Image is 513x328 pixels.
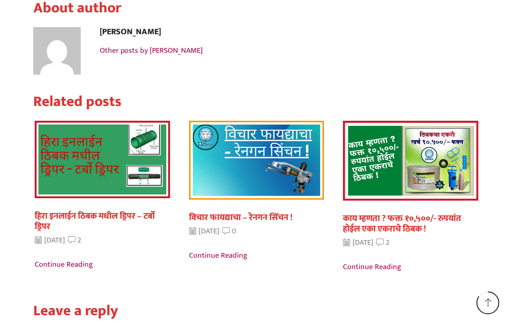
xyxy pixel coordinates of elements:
span: Continue reading [343,261,401,273]
span: Leave a reply [33,299,118,323]
a: 2 [68,235,81,246]
span: Continue reading [35,259,93,271]
a: Other posts by [PERSON_NAME] [100,45,480,56]
div: 2 / 5 [182,121,332,262]
time: [DATE] [35,235,65,246]
time: [DATE] [189,226,219,237]
a: काय म्हणता ? फक्त १०,५००/- रुपयांत होईल एका एकराचे ठिबक ! [343,211,461,236]
div: 3 / 5 [336,121,485,274]
span: Continue reading [189,250,247,262]
a: विचार फायद्याचा – रेनगन सिंचन ! [189,210,293,225]
a: [PERSON_NAME] [100,25,161,39]
a: हिरा इनलाईन ठिबक मधील ड्रिपर – टर्बो ड्रिपर [35,209,155,234]
span: Related posts [33,89,122,114]
span: 2 [386,236,389,249]
time: [DATE] [343,237,373,248]
span: 0 [232,225,236,237]
span: 2 [77,234,81,246]
div: 1 / 5 [28,121,177,271]
a: Continue reading [35,254,170,271]
a: Continue reading [189,245,324,262]
a: Continue reading [343,256,478,274]
a: 0 [222,226,236,237]
a: 2 [376,237,389,248]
